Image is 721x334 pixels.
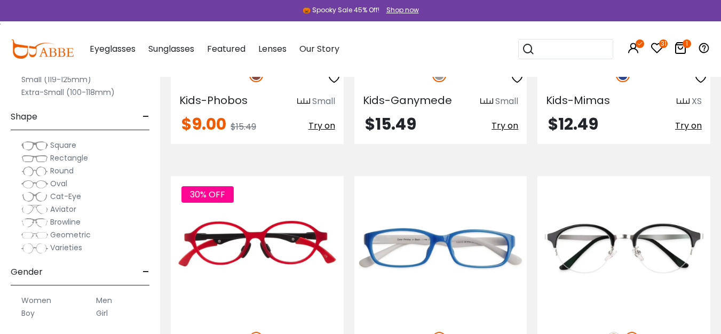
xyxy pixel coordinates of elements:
[21,307,35,320] label: Boy
[21,230,48,241] img: Geometric.png
[683,39,691,48] i: 1
[354,176,527,320] img: Blue Kids-Phoebe - TR ,Light Weight
[675,116,702,136] button: Try on
[674,44,687,56] a: 1
[546,93,610,108] span: Kids-Mimas
[50,204,76,214] span: Aviator
[96,294,112,307] label: Men
[142,259,149,285] span: -
[21,217,48,228] img: Browline.png
[50,191,81,202] span: Cat-Eye
[50,140,76,150] span: Square
[21,179,48,189] img: Oval.png
[21,192,48,202] img: Cat-Eye.png
[231,121,256,133] span: $15.49
[21,166,48,177] img: Round.png
[142,104,149,130] span: -
[50,217,81,227] span: Browline
[651,44,663,56] a: 31
[381,5,419,14] a: Shop now
[11,104,37,130] span: Shape
[171,176,344,320] img: Red Kids-Hyperion - TR ,Adjust Nose Pads
[148,43,194,55] span: Sunglasses
[386,5,419,15] div: Shop now
[50,229,91,240] span: Geometric
[495,95,518,108] div: Small
[181,113,226,136] span: $9.00
[50,178,67,189] span: Oval
[11,39,74,59] img: abbeglasses.com
[312,95,335,108] div: Small
[258,43,287,55] span: Lenses
[50,165,74,176] span: Round
[21,294,51,307] label: Women
[181,186,234,203] span: 30% OFF
[308,120,335,132] span: Try on
[365,113,416,136] span: $15.49
[21,243,48,254] img: Varieties.png
[492,116,518,136] button: Try on
[179,93,248,108] span: Kids-Phobos
[659,39,668,48] i: 31
[21,140,48,151] img: Square.png
[675,120,702,132] span: Try on
[492,120,518,132] span: Try on
[207,43,245,55] span: Featured
[537,176,710,320] img: Black Dreamer - Metal ,Adjust Nose Pads
[297,98,310,106] img: size ruler
[90,43,136,55] span: Eyeglasses
[96,307,108,320] label: Girl
[21,73,91,86] label: Small (119-125mm)
[50,153,88,163] span: Rectangle
[21,153,48,164] img: Rectangle.png
[21,86,115,99] label: Extra-Small (100-118mm)
[299,43,339,55] span: Our Story
[548,113,598,136] span: $12.49
[692,95,702,108] div: XS
[50,242,82,253] span: Varieties
[677,98,690,106] img: size ruler
[21,204,48,215] img: Aviator.png
[303,5,379,15] div: 🎃 Spooky Sale 45% Off!
[308,116,335,136] button: Try on
[11,259,43,285] span: Gender
[363,93,452,108] span: Kids-Ganymede
[480,98,493,106] img: size ruler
